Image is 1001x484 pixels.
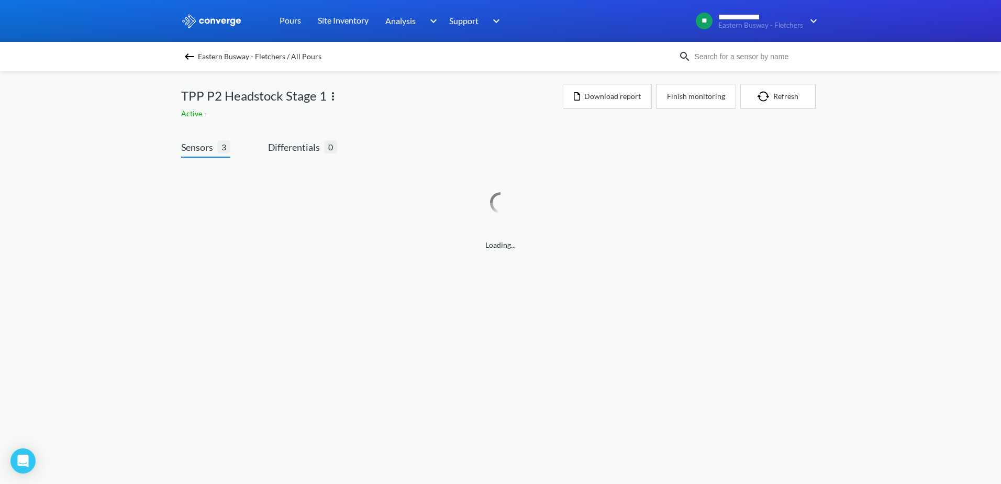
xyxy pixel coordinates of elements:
[217,140,230,153] span: 3
[691,51,818,62] input: Search for a sensor by name
[181,140,217,155] span: Sensors
[718,21,803,29] span: Eastern Busway - Fletchers
[423,15,440,27] img: downArrow.svg
[803,15,820,27] img: downArrow.svg
[563,84,652,109] button: Download report
[181,239,820,251] span: Loading...
[181,86,327,106] span: TPP P2 Headstock Stage 1
[181,14,242,28] img: logo_ewhite.svg
[385,14,416,27] span: Analysis
[758,91,773,102] img: icon-refresh.svg
[183,50,196,63] img: backspace.svg
[574,92,580,101] img: icon-file.svg
[324,140,337,153] span: 0
[486,15,503,27] img: downArrow.svg
[181,109,204,118] span: Active
[679,50,691,63] img: icon-search.svg
[656,84,736,109] button: Finish monitoring
[204,109,209,118] span: -
[327,90,339,103] img: more.svg
[198,49,321,64] span: Eastern Busway - Fletchers / All Pours
[268,140,324,155] span: Differentials
[10,448,36,474] div: Open Intercom Messenger
[449,14,479,27] span: Support
[740,84,816,109] button: Refresh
